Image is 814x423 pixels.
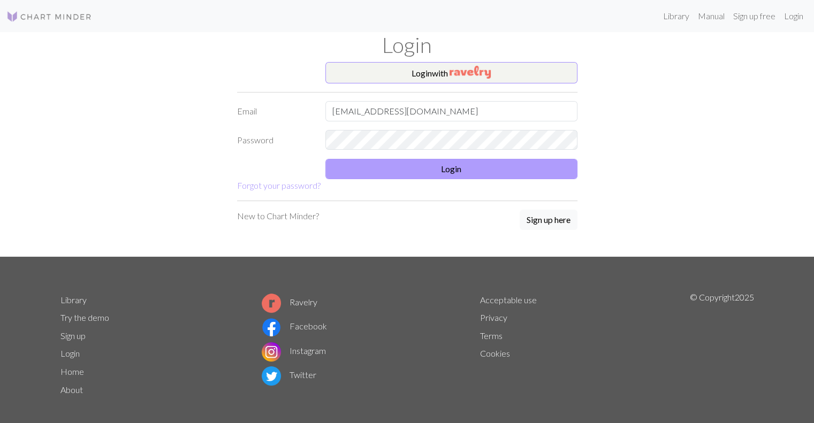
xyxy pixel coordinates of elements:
a: Sign up free [729,5,780,27]
a: Library [659,5,694,27]
a: Sign up here [520,210,577,231]
img: Ravelry logo [262,294,281,313]
a: Acceptable use [480,295,537,305]
label: Password [231,130,319,150]
img: Twitter logo [262,366,281,386]
a: Terms [480,330,503,341]
a: Facebook [262,321,327,331]
a: Twitter [262,370,316,380]
a: Forgot your password? [237,180,321,190]
p: New to Chart Minder? [237,210,319,222]
a: Sign up [60,330,86,341]
a: Manual [694,5,729,27]
label: Email [231,101,319,121]
a: Library [60,295,87,305]
a: Privacy [480,312,507,322]
a: Home [60,366,84,376]
a: Try the demo [60,312,109,322]
h1: Login [54,32,760,58]
a: Cookies [480,348,510,358]
a: Login [780,5,808,27]
a: Ravelry [262,297,317,307]
button: Login [325,159,577,179]
button: Loginwith [325,62,577,83]
img: Ravelry [450,66,491,79]
a: Instagram [262,345,326,356]
a: Login [60,348,80,358]
img: Instagram logo [262,342,281,362]
p: © Copyright 2025 [689,291,754,399]
button: Sign up here [520,210,577,230]
img: Facebook logo [262,318,281,337]
img: Logo [6,10,92,23]
a: About [60,384,83,395]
